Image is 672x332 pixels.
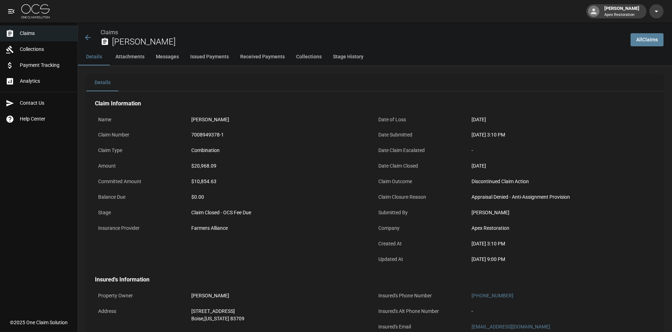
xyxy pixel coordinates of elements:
div: 7008949378-1 [191,131,372,139]
p: Property Owner [95,289,188,303]
div: Boise , [US_STATE] 83709 [191,315,372,322]
p: Created At [375,237,468,251]
p: Date Submitted [375,128,468,142]
button: Issued Payments [185,48,235,65]
div: Combination [191,147,372,154]
button: Received Payments [235,48,290,65]
span: Analytics [20,77,72,85]
nav: breadcrumb [101,28,625,37]
p: Balance Due [95,190,188,204]
div: [DATE] [471,162,652,170]
p: Name [95,113,188,127]
p: Apex Restoration [604,12,639,18]
p: Insured's Alt Phone Number [375,304,468,318]
div: [STREET_ADDRESS] [191,308,372,315]
p: Date Claim Closed [375,159,468,173]
p: Address [95,304,188,318]
div: anchor tabs [78,48,672,65]
p: Insurance Provider [95,221,188,235]
div: details tabs [86,74,663,91]
div: $0.00 [191,193,372,201]
img: ocs-logo-white-transparent.png [21,4,50,18]
div: $10,854.63 [191,178,372,185]
div: [PERSON_NAME] [471,209,652,216]
div: [DATE] 9:00 PM [471,256,652,263]
div: [DATE] 3:10 PM [471,131,652,139]
p: Company [375,221,468,235]
span: Claims [20,30,72,37]
span: Help Center [20,115,72,123]
div: © 2025 One Claim Solution [10,319,68,326]
a: Claims [101,29,118,36]
div: - [471,308,652,315]
h4: Claim Information [95,100,655,107]
div: - [471,147,652,154]
p: Date of Loss [375,113,468,127]
p: Claim Type [95,144,188,157]
button: open drawer [4,4,18,18]
div: Discontinued Claim Action [471,178,652,185]
span: Collections [20,46,72,53]
h4: Insured's Information [95,276,655,283]
a: [PHONE_NUMBER] [471,293,513,298]
p: Submitted By [375,206,468,220]
div: [DATE] [471,116,652,123]
span: Payment Tracking [20,62,72,69]
button: Details [78,48,110,65]
button: Collections [290,48,327,65]
span: Contact Us [20,99,72,107]
p: Date Claim Escalated [375,144,468,157]
p: Claim Outcome [375,175,468,188]
div: Appraisal Denied - Anti-Assignment Provision [471,193,652,201]
button: Messages [150,48,185,65]
a: [EMAIL_ADDRESS][DOMAIN_NAME] [471,324,550,330]
button: Stage History [327,48,369,65]
div: [PERSON_NAME] [602,5,642,18]
p: Insured's Phone Number [375,289,468,303]
div: Apex Restoration [471,225,652,232]
p: Claim Closure Reason [375,190,468,204]
div: $20,968.09 [191,162,372,170]
p: Claim Number [95,128,188,142]
p: Stage [95,206,188,220]
div: [PERSON_NAME] [191,116,372,123]
div: [PERSON_NAME] [191,292,372,299]
button: Details [86,74,118,91]
div: Claim Closed - OCS Fee Due [191,209,372,216]
p: Updated At [375,252,468,266]
div: [DATE] 3:10 PM [471,240,652,247]
div: Farmers Alliance [191,225,372,232]
h2: [PERSON_NAME] [112,37,625,47]
p: Committed Amount [95,175,188,188]
button: Attachments [110,48,150,65]
p: Amount [95,159,188,173]
a: AllClaims [631,33,663,46]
